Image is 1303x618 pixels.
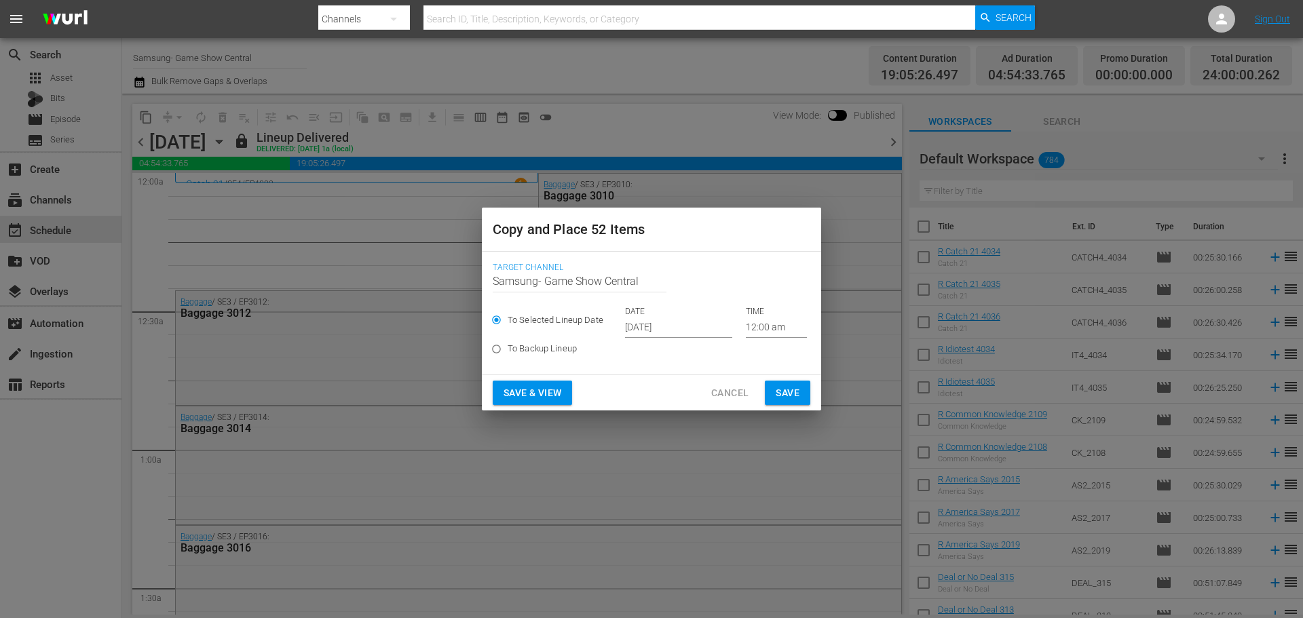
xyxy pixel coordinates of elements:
span: To Selected Lineup Date [508,313,603,327]
span: Cancel [711,385,749,402]
p: TIME [746,306,807,317]
span: Save [776,385,799,402]
span: menu [8,11,24,27]
img: ans4CAIJ8jUAAAAAAAAAAAAAAAAAAAAAAAAgQb4GAAAAAAAAAAAAAAAAAAAAAAAAJMjXAAAAAAAAAAAAAAAAAAAAAAAAgAT5G... [33,3,98,35]
span: Target Channel [493,263,804,273]
h2: Copy and Place 52 Items [493,218,810,240]
span: Save & View [504,385,561,402]
a: Sign Out [1255,14,1290,24]
span: Search [996,5,1032,30]
button: Save [765,381,810,406]
button: Save & View [493,381,572,406]
button: Cancel [700,381,759,406]
span: To Backup Lineup [508,342,577,355]
p: DATE [625,306,732,317]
